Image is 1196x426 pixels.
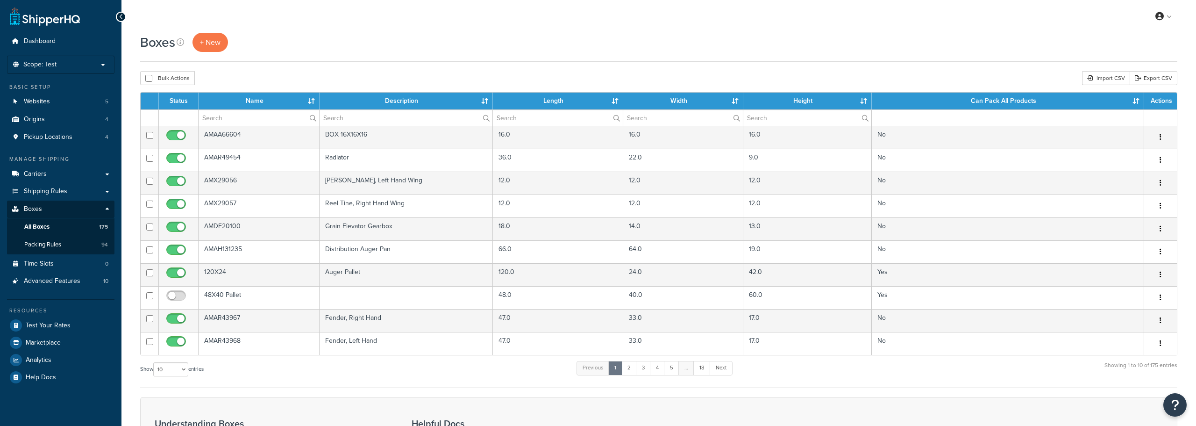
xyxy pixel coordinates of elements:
[7,111,114,128] li: Origins
[872,195,1144,217] td: No
[320,126,492,149] td: BOX 16X16X16
[7,201,114,218] a: Boxes
[710,361,733,375] a: Next
[623,172,743,195] td: 12.0
[743,286,872,309] td: 60.0
[199,149,320,172] td: AMAR49454
[493,217,623,240] td: 18.0
[7,352,114,368] a: Analytics
[743,263,872,286] td: 42.0
[743,149,872,172] td: 9.0
[105,133,108,141] span: 4
[10,7,80,26] a: ShipperHQ Home
[7,236,114,253] a: Packing Rules 94
[872,93,1144,109] th: Can Pack All Products : activate to sort column ascending
[872,332,1144,355] td: No
[743,110,871,126] input: Search
[7,317,114,334] a: Test Your Rates
[320,217,492,240] td: Grain Elevator Gearbox
[743,240,872,263] td: 19.0
[320,309,492,332] td: Fender, Right Hand
[493,309,623,332] td: 47.0
[7,93,114,110] a: Websites 5
[101,241,108,249] span: 94
[320,93,492,109] th: Description : activate to sort column ascending
[320,172,492,195] td: [PERSON_NAME], Left Hand Wing
[743,126,872,149] td: 16.0
[320,110,492,126] input: Search
[636,361,651,375] a: 3
[26,322,71,330] span: Test Your Rates
[103,277,108,285] span: 10
[623,149,743,172] td: 22.0
[872,240,1144,263] td: No
[24,241,61,249] span: Packing Rules
[199,263,320,286] td: 120X24
[1144,93,1177,109] th: Actions
[153,362,188,376] select: Showentries
[623,286,743,309] td: 40.0
[493,240,623,263] td: 66.0
[621,361,637,375] a: 2
[199,110,319,126] input: Search
[623,110,743,126] input: Search
[140,362,204,376] label: Show entries
[7,273,114,290] a: Advanced Features 10
[320,195,492,217] td: Reel Tine, Right Hand Wing
[26,339,61,347] span: Marketplace
[26,356,51,364] span: Analytics
[650,361,665,375] a: 4
[743,217,872,240] td: 13.0
[7,111,114,128] a: Origins 4
[105,260,108,268] span: 0
[7,183,114,200] a: Shipping Rules
[199,332,320,355] td: AMAR43968
[623,195,743,217] td: 12.0
[493,110,623,126] input: Search
[493,93,623,109] th: Length : activate to sort column ascending
[7,218,114,236] a: All Boxes 175
[200,37,221,48] span: + New
[7,255,114,273] li: Time Slots
[320,263,492,286] td: Auger Pallet
[872,263,1144,286] td: Yes
[493,149,623,172] td: 36.0
[623,240,743,263] td: 64.0
[24,277,80,285] span: Advanced Features
[623,332,743,355] td: 33.0
[872,286,1144,309] td: Yes
[7,166,114,183] a: Carriers
[623,309,743,332] td: 33.0
[140,33,175,51] h1: Boxes
[1104,360,1177,380] div: Showing 1 to 10 of 175 entries
[7,273,114,290] li: Advanced Features
[7,369,114,386] a: Help Docs
[24,188,67,195] span: Shipping Rules
[24,205,42,213] span: Boxes
[7,334,114,351] a: Marketplace
[493,195,623,217] td: 12.0
[7,307,114,315] div: Resources
[693,361,711,375] a: 18
[320,332,492,355] td: Fender, Left Hand
[26,374,56,382] span: Help Docs
[493,286,623,309] td: 48.0
[608,361,622,375] a: 1
[7,255,114,273] a: Time Slots 0
[199,286,320,309] td: 48X40 Pallet
[493,126,623,149] td: 16.0
[743,93,872,109] th: Height : activate to sort column ascending
[320,149,492,172] td: Radiator
[7,83,114,91] div: Basic Setup
[199,195,320,217] td: AMX29057
[7,33,114,50] a: Dashboard
[140,71,195,85] button: Bulk Actions
[7,218,114,236] li: All Boxes
[664,361,679,375] a: 5
[493,263,623,286] td: 120.0
[493,172,623,195] td: 12.0
[105,116,108,123] span: 4
[1082,71,1130,85] div: Import CSV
